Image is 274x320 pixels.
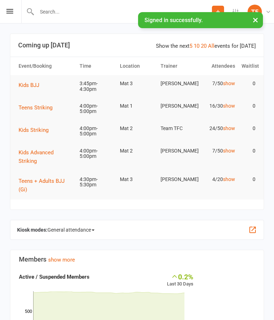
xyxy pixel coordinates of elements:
[19,178,65,193] span: Teens + Adults BJJ (Gi)
[76,75,117,98] td: 3:45pm-4:30pm
[157,57,198,75] th: Trainer
[198,75,238,92] td: 7/50
[47,224,95,236] span: General attendance
[19,256,255,263] h3: Members
[144,17,203,24] span: Signed in successfully.
[157,143,198,159] td: [PERSON_NAME]
[238,171,259,188] td: 0
[167,273,193,280] div: 0.2%
[117,57,157,75] th: Location
[167,273,193,288] div: Last 30 Days
[117,171,157,188] td: Mat 3
[223,103,235,109] a: show
[223,176,235,182] a: show
[157,98,198,114] td: [PERSON_NAME]
[19,104,52,111] span: Teens Striking
[76,98,117,120] td: 4:00pm-5:00pm
[238,75,259,92] td: 0
[76,120,117,143] td: 4:00pm-5:00pm
[117,75,157,92] td: Mat 3
[201,43,207,49] a: 20
[117,143,157,159] td: Mat 2
[223,148,235,154] a: show
[238,98,259,114] td: 0
[19,148,73,165] button: Kids Advanced Striking
[76,171,117,193] td: 4:30pm-5:30pm
[117,120,157,137] td: Mat 2
[198,98,238,114] td: 16/30
[249,12,262,27] button: ×
[189,43,192,49] a: 5
[223,125,235,131] a: show
[238,120,259,137] td: 0
[17,227,47,233] strong: Kiosk modes:
[19,81,44,89] button: Kids BJJ
[198,57,238,75] th: Attendees
[238,57,259,75] th: Waitlist
[198,171,238,188] td: 4/20
[76,143,117,165] td: 4:00pm-5:00pm
[76,57,117,75] th: Time
[15,57,76,75] th: Event/Booking
[157,120,198,137] td: Team TFC
[19,126,54,134] button: Kids Striking
[48,257,75,263] a: show more
[19,103,57,112] button: Teens Striking
[19,82,39,88] span: Kids BJJ
[19,149,54,164] span: Kids Advanced Striking
[208,43,214,49] a: All
[35,7,212,17] input: Search...
[19,274,90,280] strong: Active / Suspended Members
[198,143,238,159] td: 7/50
[157,171,198,188] td: [PERSON_NAME]
[156,42,256,50] div: Show the next events for [DATE]
[248,5,262,19] div: TF
[198,120,238,137] td: 24/50
[19,177,73,194] button: Teens + Adults BJJ (Gi)
[18,42,256,49] h3: Coming up [DATE]
[194,43,199,49] a: 10
[157,75,198,92] td: [PERSON_NAME]
[19,127,49,133] span: Kids Striking
[117,98,157,114] td: Mat 1
[238,143,259,159] td: 0
[223,81,235,86] a: show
